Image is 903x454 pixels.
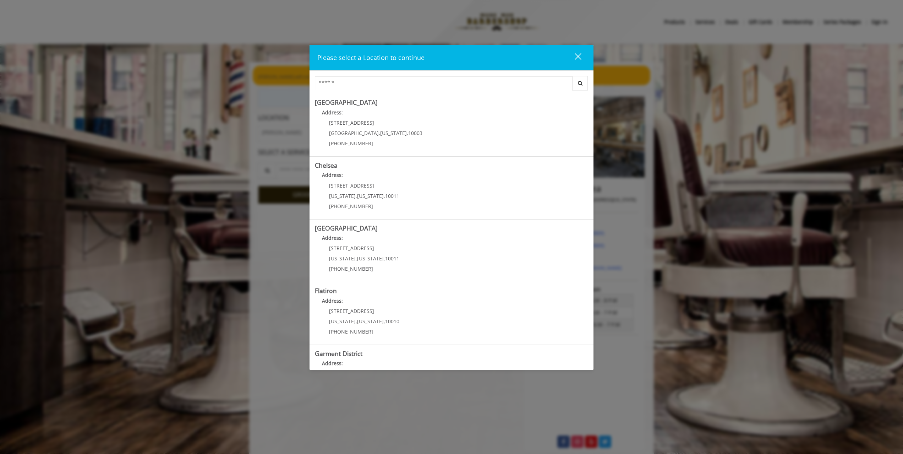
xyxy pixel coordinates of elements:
[322,109,343,116] b: Address:
[329,265,373,272] span: [PHONE_NUMBER]
[329,193,356,199] span: [US_STATE]
[385,255,399,262] span: 10011
[384,193,385,199] span: ,
[407,130,408,136] span: ,
[356,318,357,325] span: ,
[408,130,422,136] span: 10003
[385,193,399,199] span: 10011
[315,76,573,90] input: Search Center
[576,81,584,86] i: Search button
[329,308,374,314] span: [STREET_ADDRESS]
[329,140,373,147] span: [PHONE_NUMBER]
[384,318,385,325] span: ,
[317,53,425,62] span: Please select a Location to continue
[385,318,399,325] span: 10010
[379,130,380,136] span: ,
[562,50,586,65] button: close dialog
[329,245,374,252] span: [STREET_ADDRESS]
[357,255,384,262] span: [US_STATE]
[567,53,581,63] div: close dialog
[384,255,385,262] span: ,
[322,297,343,304] b: Address:
[357,193,384,199] span: [US_STATE]
[315,286,337,295] b: Flatiron
[329,255,356,262] span: [US_STATE]
[315,98,378,107] b: [GEOGRAPHIC_DATA]
[329,182,374,189] span: [STREET_ADDRESS]
[329,203,373,210] span: [PHONE_NUMBER]
[380,130,407,136] span: [US_STATE]
[329,328,373,335] span: [PHONE_NUMBER]
[329,318,356,325] span: [US_STATE]
[322,234,343,241] b: Address:
[315,161,338,169] b: Chelsea
[329,130,379,136] span: [GEOGRAPHIC_DATA]
[322,172,343,178] b: Address:
[315,76,588,94] div: Center Select
[356,193,357,199] span: ,
[315,349,362,358] b: Garment District
[357,318,384,325] span: [US_STATE]
[356,255,357,262] span: ,
[315,224,378,232] b: [GEOGRAPHIC_DATA]
[322,360,343,367] b: Address:
[329,119,374,126] span: [STREET_ADDRESS]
